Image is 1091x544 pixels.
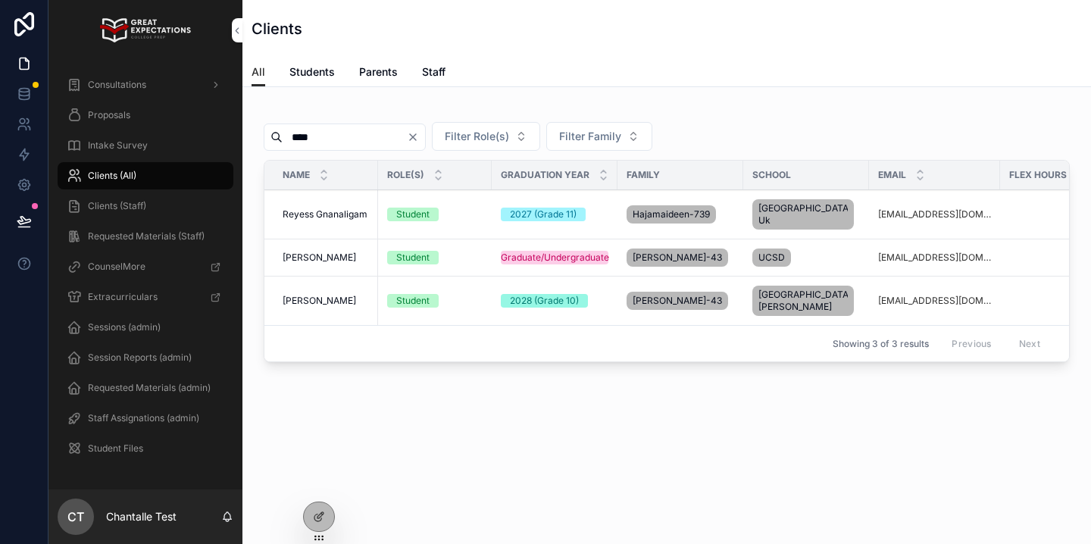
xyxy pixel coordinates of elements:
span: [PERSON_NAME] [283,252,356,264]
span: Filter Role(s) [445,129,509,144]
span: UCSD [758,252,785,264]
span: Showing 3 of 3 results [833,338,929,350]
a: Session Reports (admin) [58,344,233,371]
a: 2028 (Grade 10) [501,294,608,308]
span: Graduation Year [501,169,589,181]
a: [EMAIL_ADDRESS][DOMAIN_NAME] [878,295,991,307]
a: Student [387,208,483,221]
button: Clear [407,131,425,143]
span: Consultations [88,79,146,91]
a: [EMAIL_ADDRESS][DOMAIN_NAME] [878,252,991,264]
a: Staff [422,58,445,89]
span: [GEOGRAPHIC_DATA], Uk [758,202,848,227]
span: Intake Survey [88,139,148,152]
span: Family [627,169,660,181]
a: UCSD [752,245,860,270]
button: Select Button [432,122,540,151]
span: CounselMore [88,261,145,273]
span: Parents [359,64,398,80]
span: Reyess Gnanaligam [283,208,367,220]
a: Proposals [58,102,233,129]
div: scrollable content [48,61,242,482]
a: Sessions (admin) [58,314,233,341]
a: Parents [359,58,398,89]
a: [PERSON_NAME] [283,295,369,307]
span: Students [289,64,335,80]
img: App logo [100,18,190,42]
a: Clients (Staff) [58,192,233,220]
a: [PERSON_NAME] [283,252,369,264]
a: Extracurriculars [58,283,233,311]
span: Requested Materials (admin) [88,382,211,394]
div: Student [396,208,430,221]
a: [PERSON_NAME]-431 [627,245,734,270]
a: Staff Assignations (admin) [58,405,233,432]
div: Graduate/Undergraduate [501,251,609,264]
span: Requested Materials (Staff) [88,230,205,242]
span: Session Reports (admin) [88,352,192,364]
a: Student [387,294,483,308]
button: Select Button [546,122,652,151]
span: Sessions (admin) [88,321,161,333]
span: Proposals [88,109,130,121]
span: Email [878,169,906,181]
a: Intake Survey [58,132,233,159]
a: [GEOGRAPHIC_DATA][PERSON_NAME] [752,283,860,319]
span: Role(s) [387,169,424,181]
span: Filter Family [559,129,621,144]
a: 2027 (Grade 11) [501,208,608,221]
a: Graduate/Undergraduate [501,251,608,264]
a: [EMAIL_ADDRESS][DOMAIN_NAME] [878,208,991,220]
div: Student [396,294,430,308]
h1: Clients [252,18,302,39]
a: Reyess Gnanaligam [283,208,369,220]
a: Consultations [58,71,233,98]
a: Students [289,58,335,89]
span: Hajamaideen-739 [633,208,710,220]
a: Clients (All) [58,162,233,189]
span: Name [283,169,310,181]
a: Hajamaideen-739 [627,202,734,227]
a: [GEOGRAPHIC_DATA], Uk [752,196,860,233]
span: [PERSON_NAME]-431 [633,295,722,307]
div: Student [396,251,430,264]
a: CounselMore [58,253,233,280]
a: Student [387,251,483,264]
span: Clients (Staff) [88,200,146,212]
span: Student Files [88,442,143,455]
span: Staff [422,64,445,80]
span: [GEOGRAPHIC_DATA][PERSON_NAME] [758,289,848,313]
span: [PERSON_NAME] [283,295,356,307]
span: All [252,64,265,80]
span: CT [67,508,84,526]
span: School [752,169,791,181]
a: [PERSON_NAME]-431 [627,289,734,313]
span: Clients (All) [88,170,136,182]
a: Requested Materials (admin) [58,374,233,402]
a: All [252,58,265,87]
a: Requested Materials (Staff) [58,223,233,250]
p: Chantalle Test [106,509,177,524]
span: Staff Assignations (admin) [88,412,199,424]
span: Extracurriculars [88,291,158,303]
div: 2027 (Grade 11) [510,208,577,221]
span: [PERSON_NAME]-431 [633,252,722,264]
a: Student Files [58,435,233,462]
div: 2028 (Grade 10) [510,294,579,308]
